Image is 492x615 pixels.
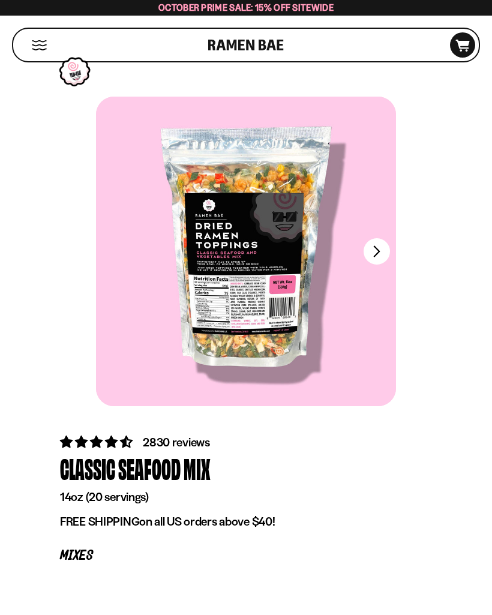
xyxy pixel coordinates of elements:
p: 14oz (20 servings) [60,490,432,505]
div: Mix [184,451,211,487]
p: on all US orders above $40! [60,514,432,529]
p: Mixes [60,550,432,562]
span: 2830 reviews [143,435,210,449]
span: October Prime Sale: 15% off Sitewide [158,2,334,13]
div: Seafood [118,451,181,487]
button: Next [364,238,390,265]
button: Mobile Menu Trigger [31,40,47,50]
strong: FREE SHIPPING [60,514,139,529]
div: Classic [60,451,115,487]
span: 4.68 stars [60,434,135,449]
